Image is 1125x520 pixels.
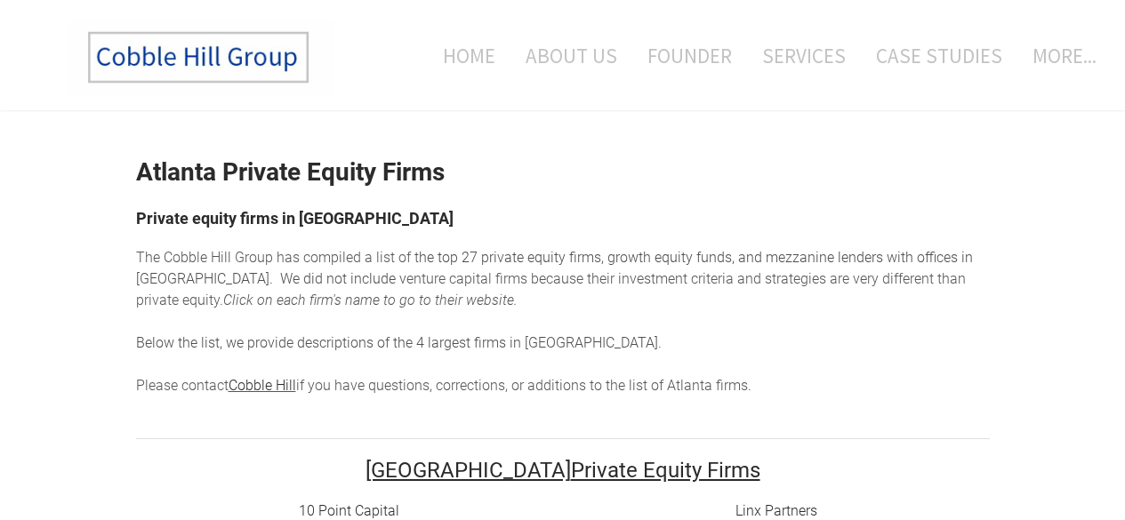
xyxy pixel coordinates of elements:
span: The Cobble Hill Group has compiled a list of t [136,249,419,266]
a: Linx Partners [735,502,817,519]
span: Please contact if you have questions, corrections, or additions to the list of Atlanta firms. [136,377,751,394]
a: 10 Point Capital [299,502,399,519]
font: Private equity firms in [GEOGRAPHIC_DATA] [136,209,454,228]
a: more... [1019,19,1097,92]
font: Private Equity Firms [366,458,760,483]
div: he top 27 private equity firms, growth equity funds, and mezzanine lenders with offices in [GEOGR... [136,247,990,396]
span: enture capital firms because their investment criteria and strategies are very different than pri... [136,270,966,308]
a: Founder [634,19,745,92]
a: Cobble Hill [229,377,296,394]
a: Home [416,19,509,92]
em: Click on each firm's name to go to their website. [223,292,518,308]
a: About Us [512,19,631,92]
a: Case Studies [863,19,1016,92]
img: The Cobble Hill Group LLC [68,19,334,97]
font: [GEOGRAPHIC_DATA] [366,458,571,483]
a: Services [749,19,859,92]
strong: Atlanta Private Equity Firms [136,157,445,187]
